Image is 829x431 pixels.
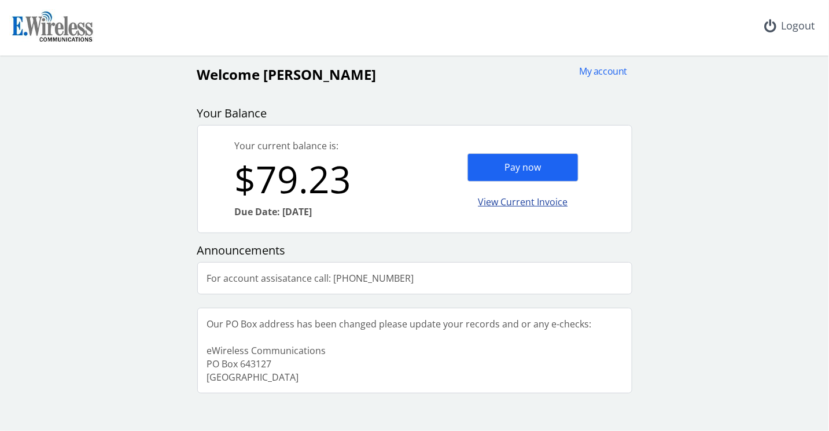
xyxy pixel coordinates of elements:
div: $79.23 [235,153,415,205]
div: Our PO Box address has been changed please update your records and or any e-checks: eWireless Com... [198,308,601,393]
div: View Current Invoice [467,189,579,216]
div: Your current balance is: [235,139,415,153]
div: Due Date: [DATE] [235,205,415,219]
span: Your Balance [197,105,267,121]
div: For account assisatance call: [PHONE_NUMBER] [198,263,423,294]
div: My account [572,65,628,78]
div: Pay now [467,153,579,182]
span: Welcome [197,65,260,84]
span: Announcements [197,242,286,258]
span: [PERSON_NAME] [264,65,377,84]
